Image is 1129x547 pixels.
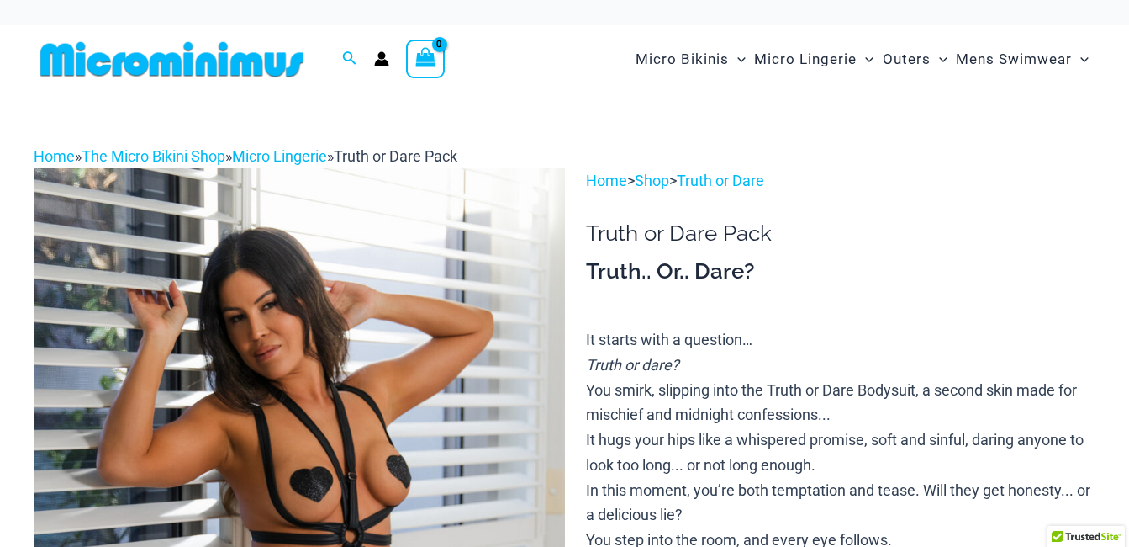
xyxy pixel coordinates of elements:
img: MM SHOP LOGO FLAT [34,40,310,78]
a: Micro LingerieMenu ToggleMenu Toggle [750,34,878,85]
a: Mens SwimwearMenu ToggleMenu Toggle [952,34,1093,85]
a: The Micro Bikini Shop [82,147,225,165]
a: OutersMenu ToggleMenu Toggle [878,34,952,85]
span: Mens Swimwear [956,38,1072,81]
a: Search icon link [342,49,357,70]
a: View Shopping Cart, empty [406,40,445,78]
span: Menu Toggle [729,38,746,81]
span: Micro Bikinis [636,38,729,81]
span: Truth or Dare Pack [334,147,457,165]
nav: Site Navigation [629,31,1095,88]
a: Truth or Dare [677,172,764,189]
a: Micro Lingerie [232,147,327,165]
a: Account icon link [374,51,389,66]
p: > > [586,168,1095,194]
h1: Truth or Dare Pack [586,220,1095,247]
a: Micro BikinisMenu ToggleMenu Toggle [631,34,750,85]
i: Truth or dare? [586,356,679,374]
span: Menu Toggle [931,38,947,81]
span: Menu Toggle [1072,38,1089,81]
a: Shop [635,172,669,189]
span: Outers [883,38,931,81]
a: Home [586,172,627,189]
h3: Truth.. Or.. Dare? [586,258,1095,286]
span: Micro Lingerie [754,38,857,81]
span: Menu Toggle [857,38,873,81]
a: Home [34,147,75,165]
span: » » » [34,147,457,165]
